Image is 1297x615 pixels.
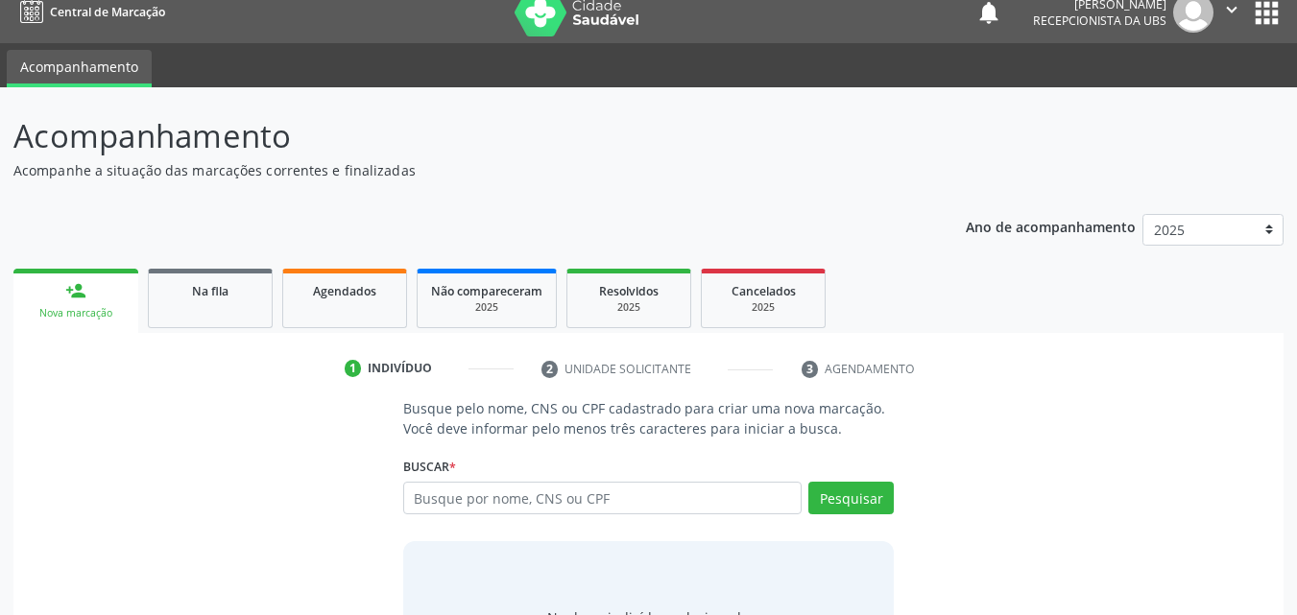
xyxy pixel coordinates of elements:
[65,280,86,301] div: person_add
[50,4,165,20] span: Central de Marcação
[1033,12,1166,29] span: Recepcionista da UBS
[192,283,228,299] span: Na fila
[581,300,677,315] div: 2025
[27,306,125,320] div: Nova marcação
[403,482,803,514] input: Busque por nome, CNS ou CPF
[403,398,895,438] p: Busque pelo nome, CNS ou CPF cadastrado para criar uma nova marcação. Você deve informar pelo men...
[715,300,811,315] div: 2025
[732,283,796,299] span: Cancelados
[599,283,659,299] span: Resolvidos
[403,452,456,482] label: Buscar
[345,360,362,377] div: 1
[13,112,902,160] p: Acompanhamento
[368,360,432,377] div: Indivíduo
[313,283,376,299] span: Agendados
[13,160,902,180] p: Acompanhe a situação das marcações correntes e finalizadas
[7,50,152,87] a: Acompanhamento
[431,283,542,299] span: Não compareceram
[808,482,894,514] button: Pesquisar
[431,300,542,315] div: 2025
[966,214,1136,238] p: Ano de acompanhamento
